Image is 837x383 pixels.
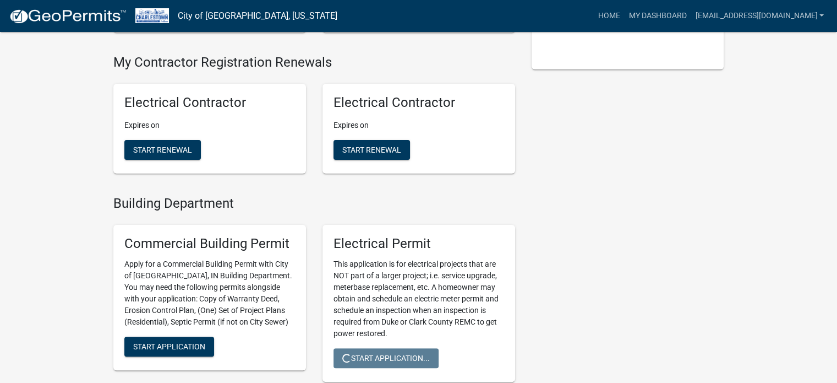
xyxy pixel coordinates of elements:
p: Expires on [333,120,504,131]
a: Home [593,6,624,26]
button: Start Application [124,337,214,357]
h4: My Contractor Registration Renewals [113,55,515,71]
span: Start Renewal [342,145,401,154]
p: Apply for a Commercial Building Permit with City of [GEOGRAPHIC_DATA], IN Building Department. Yo... [124,258,295,328]
p: This application is for electrical projects that are NOT part of a larger project; i.e. service u... [333,258,504,339]
span: Start Application [133,342,205,350]
button: Start Renewal [333,140,410,160]
span: Start Renewal [133,145,192,154]
img: City of Charlestown, Indiana [135,8,169,23]
h5: Electrical Permit [333,236,504,252]
a: City of [GEOGRAPHIC_DATA], [US_STATE] [178,7,337,25]
h5: Electrical Contractor [124,95,295,111]
a: My Dashboard [624,6,691,26]
wm-registration-list-section: My Contractor Registration Renewals [113,55,515,182]
a: [EMAIL_ADDRESS][DOMAIN_NAME] [691,6,828,26]
p: Expires on [124,120,295,131]
h4: Building Department [113,196,515,212]
button: Start Application... [333,348,439,368]
h5: Electrical Contractor [333,95,504,111]
span: Start Application... [342,353,430,362]
h5: Commercial Building Permit [124,236,295,252]
button: Start Renewal [124,140,201,160]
